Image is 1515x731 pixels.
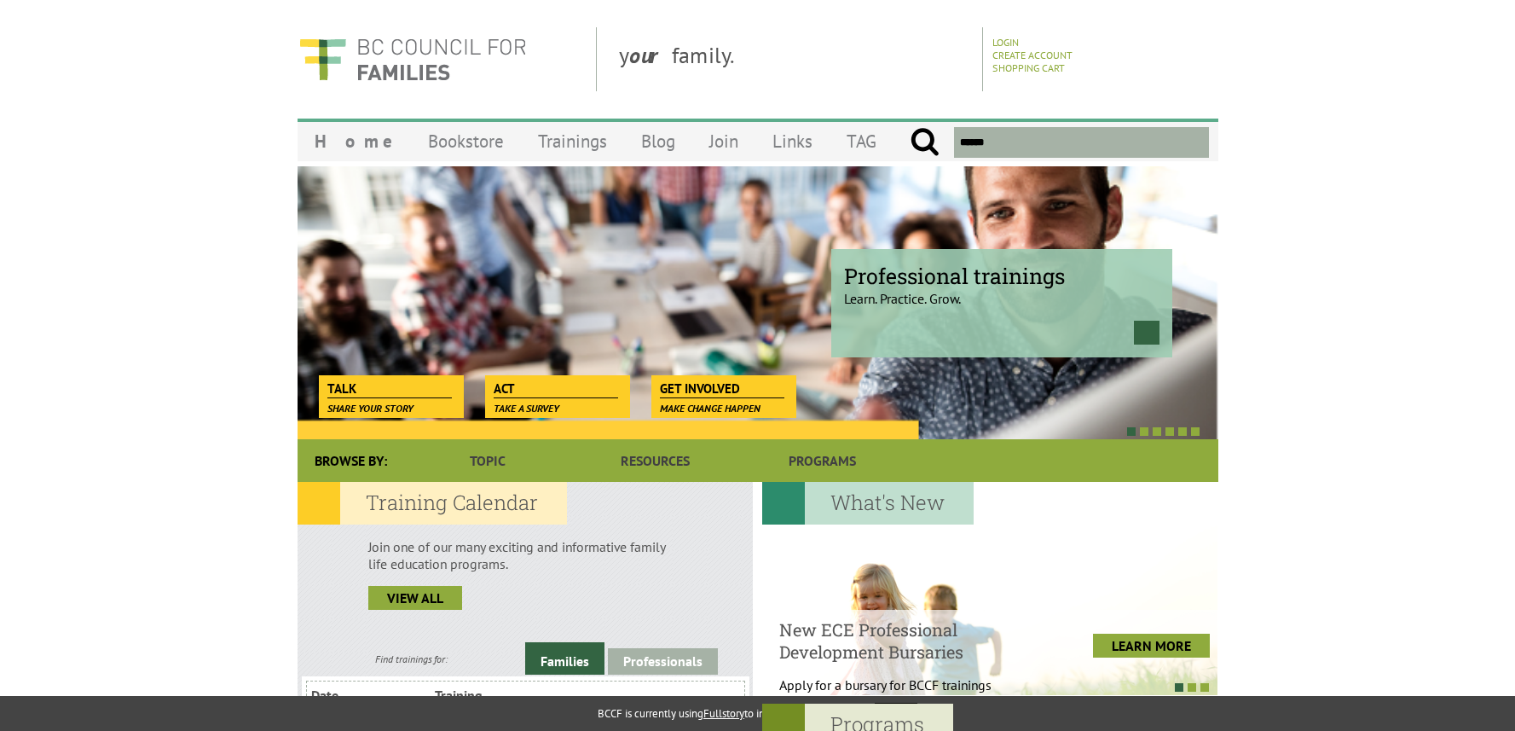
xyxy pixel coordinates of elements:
a: view all [368,586,462,610]
a: Talk Share your story [319,375,461,399]
img: BC Council for FAMILIES [298,27,528,91]
div: Find trainings for: [298,653,525,665]
a: LEARN MORE [1093,634,1210,658]
strong: our [629,41,672,69]
a: Create Account [992,49,1073,61]
a: Home [298,121,411,161]
a: Get Involved Make change happen [651,375,794,399]
span: Talk [327,380,453,398]
a: Bookstore [411,121,521,161]
a: Professionals [608,648,718,675]
p: Apply for a bursary for BCCF trainings West... [779,676,1034,711]
a: Families [525,642,604,675]
a: Blog [624,121,692,161]
a: Links [755,121,830,161]
span: Act [494,380,619,398]
span: Get Involved [660,380,785,398]
a: Trainings [521,121,624,161]
a: Login [992,36,1019,49]
a: Programs [738,439,905,482]
li: Training [435,685,555,705]
div: y family. [605,27,983,91]
p: Learn. Practice. Grow. [844,276,1159,307]
h4: New ECE Professional Development Bursaries [779,618,1034,663]
li: Date [311,685,431,705]
p: Join one of our many exciting and informative family life education programs. [368,538,683,572]
a: Shopping Cart [992,61,1065,74]
input: Submit [910,127,940,158]
a: Act Take a survey [485,375,627,399]
span: Share your story [327,402,413,415]
a: TAG [830,121,893,161]
span: Take a survey [494,402,559,415]
span: Professional trainings [844,262,1159,290]
a: Join [692,121,755,161]
button: Got it [875,703,917,724]
a: Fullstory [703,706,744,721]
h2: Training Calendar [298,482,567,525]
h2: What's New [762,482,974,525]
div: Browse By: [298,439,404,482]
a: Topic [404,439,571,482]
a: Resources [571,439,738,482]
span: Make change happen [660,402,760,415]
